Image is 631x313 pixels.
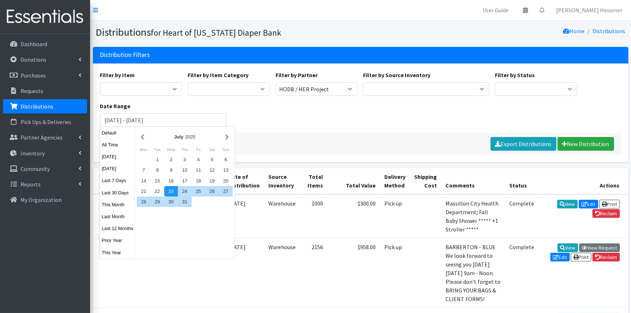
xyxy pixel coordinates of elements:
th: Status [505,168,539,194]
a: Reclaim [592,253,620,261]
a: Purchases [3,68,87,83]
a: View [558,243,578,252]
a: Home [563,27,585,35]
a: Donations [3,52,87,67]
div: 24 [178,186,192,197]
div: 4 [192,154,205,165]
div: 9 [164,165,178,175]
p: Donations [21,56,46,63]
th: Date of Distribution [224,168,264,194]
small: for Heart of [US_STATE] Diaper Bank [151,27,282,38]
p: Distributions [21,103,53,110]
td: [DATE] [188,238,224,308]
div: Monday [137,145,151,154]
td: Complete [505,194,539,238]
div: 2 [164,154,178,165]
h3: Distribution Filters [100,51,150,59]
p: Pick Ups & Deliveries [21,118,71,125]
a: Requests [3,84,87,98]
a: Reclaim [592,209,620,218]
p: Requests [21,87,43,94]
h1: Distributions [96,26,358,39]
a: Edit [550,253,570,261]
label: Filter by Item Category [188,71,249,79]
th: Source Inventory [264,168,300,194]
td: $300.00 [328,194,380,238]
div: 21 [137,186,151,197]
th: Delivery Method [380,168,410,194]
p: Dashboard [21,40,47,48]
div: 14 [137,176,151,186]
div: 19 [205,176,219,186]
button: Prior Year [100,235,135,246]
td: [DATE] [224,194,264,238]
td: Complete [505,238,539,308]
a: [PERSON_NAME] Hexamer [550,3,628,17]
p: Purchases [21,72,46,79]
div: 1 [151,154,164,165]
div: 29 [151,197,164,207]
a: Reports [3,177,87,191]
p: Partner Agencies [21,134,63,141]
div: Tuesday [151,145,164,154]
div: 28 [137,197,151,207]
a: User Guide [477,3,514,17]
p: My Organization [21,196,62,203]
label: Filter by Partner [276,71,318,79]
strong: July [174,134,183,140]
a: Pick Ups & Deliveries [3,115,87,129]
div: Friday [192,145,205,154]
button: This Year [100,247,135,258]
label: Filter by Status [495,71,535,79]
div: 18 [192,176,205,186]
td: Warehouse [264,238,300,308]
div: 26 [205,186,219,197]
div: 25 [192,186,205,197]
a: Edit [579,200,598,208]
p: Reports [21,181,41,188]
button: Default [100,128,135,138]
td: Warehouse [264,194,300,238]
div: 30 [164,197,178,207]
button: Last 30 Days [100,188,135,198]
td: 2156 [300,238,328,308]
p: Inventory [21,150,45,157]
label: Filter by Source Inventory [363,71,430,79]
div: Thursday [178,145,192,154]
label: Date Range [100,102,131,110]
td: [DATE] [224,238,264,308]
div: 17 [178,176,192,186]
th: Comments [442,168,505,194]
a: View [557,200,578,208]
button: [DATE] [100,163,135,174]
div: 15 [151,176,164,186]
div: Wednesday [164,145,178,154]
a: Inventory [3,146,87,160]
th: ID [93,168,122,194]
button: All Time [100,140,135,150]
div: 3 [178,154,192,165]
td: Pick up [380,194,410,238]
td: 1000 [300,194,328,238]
div: 20 [219,176,233,186]
div: 27 [219,186,233,197]
th: Actions [539,168,628,194]
button: Last 12 Months [100,223,135,234]
span: 2025 [185,134,195,140]
button: Last 7 Days [100,175,135,186]
p: Community [21,165,50,172]
div: 6 [219,154,233,165]
div: Sunday [219,145,233,154]
a: Dashboard [3,37,87,51]
a: Print [599,200,620,208]
th: Total Value [328,168,380,194]
td: Salvation Army Akron [122,238,188,308]
a: Print [571,253,591,261]
label: Filter by Item [100,71,135,79]
button: [DATE] [100,151,135,162]
div: Saturday [205,145,219,154]
a: Partner Agencies [3,130,87,145]
img: HumanEssentials [3,5,87,29]
a: Community [3,162,87,176]
td: 96121 [93,194,122,238]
